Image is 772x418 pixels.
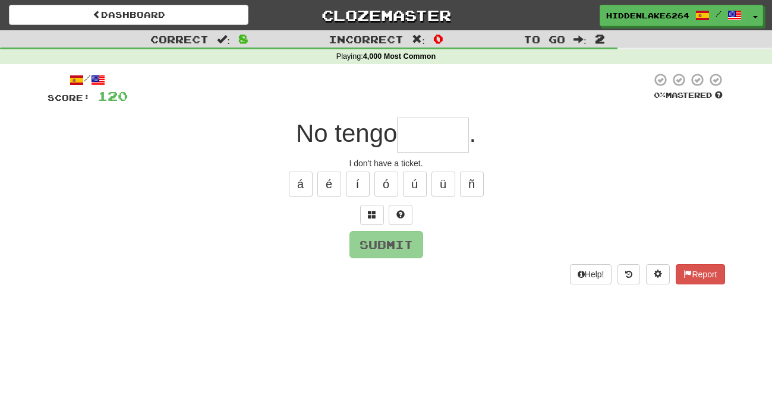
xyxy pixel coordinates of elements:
span: / [716,9,721,18]
span: 8 [238,31,248,46]
span: 2 [595,31,605,46]
button: á [289,172,313,197]
div: I don't have a ticket. [48,157,725,169]
button: ú [403,172,427,197]
button: Round history (alt+y) [617,264,640,284]
span: Score: [48,93,90,103]
span: To go [524,33,565,45]
span: : [574,34,587,45]
span: Incorrect [329,33,404,45]
button: é [317,172,341,197]
a: Clozemaster [266,5,506,26]
span: : [217,34,230,45]
span: . [469,119,476,147]
div: / [48,72,128,87]
strong: 4,000 Most Common [363,52,436,61]
button: Single letter hint - you only get 1 per sentence and score half the points! alt+h [389,205,412,225]
span: No tengo [296,119,397,147]
button: Help! [570,264,612,284]
button: Report [676,264,724,284]
span: : [412,34,425,45]
button: Switch sentence to multiple choice alt+p [360,205,384,225]
button: ñ [460,172,484,197]
span: 0 [433,31,443,46]
span: 0 % [654,90,666,100]
button: í [346,172,370,197]
span: HiddenLake6264 [606,10,689,21]
button: ü [431,172,455,197]
a: Dashboard [9,5,248,25]
button: Submit [349,231,423,258]
span: 120 [97,88,128,103]
a: HiddenLake6264 / [600,5,748,26]
div: Mastered [651,90,725,101]
span: Correct [150,33,209,45]
button: ó [374,172,398,197]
